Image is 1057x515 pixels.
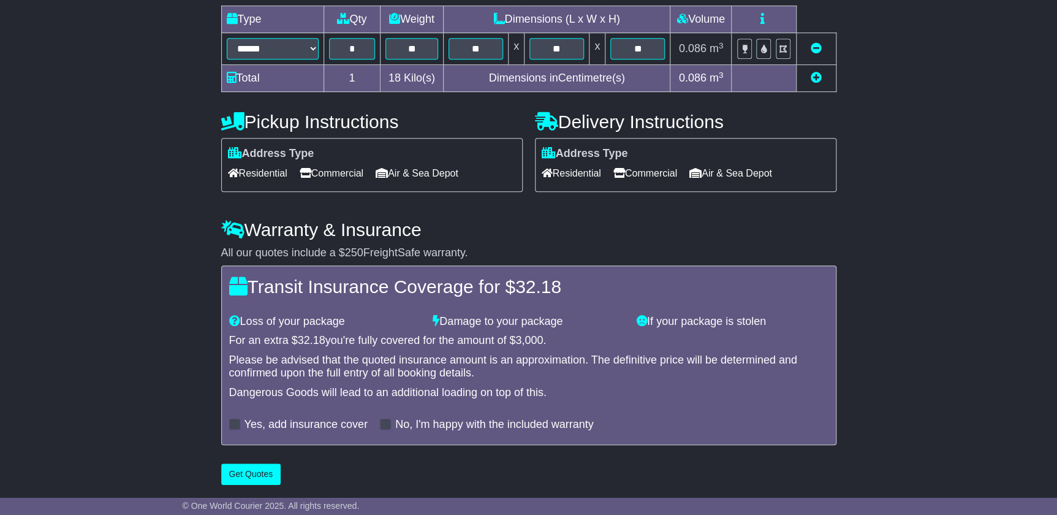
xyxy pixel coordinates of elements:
[589,33,605,65] td: x
[515,277,561,297] span: 32.18
[811,42,822,55] a: Remove this item
[221,219,836,240] h4: Warranty & Insurance
[631,315,835,329] div: If your package is stolen
[508,33,524,65] td: x
[221,65,324,92] td: Total
[719,41,724,50] sup: 3
[535,112,836,132] h4: Delivery Instructions
[324,6,381,33] td: Qty
[223,315,427,329] div: Loss of your package
[395,418,594,432] label: No, I'm happy with the included warranty
[221,6,324,33] td: Type
[221,112,523,132] h4: Pickup Instructions
[221,464,281,485] button: Get Quotes
[244,418,368,432] label: Yes, add insurance cover
[228,164,287,183] span: Residential
[542,164,601,183] span: Residential
[515,334,543,346] span: 3,000
[229,354,828,380] div: Please be advised that the quoted insurance amount is an approximation. The definitive price will...
[443,65,670,92] td: Dimensions in Centimetre(s)
[324,65,381,92] td: 1
[229,277,828,297] h4: Transit Insurance Coverage for $
[228,147,314,161] label: Address Type
[689,164,772,183] span: Air & Sea Depot
[221,246,836,260] div: All our quotes include a $ FreightSafe warranty.
[679,72,707,84] span: 0.086
[388,72,401,84] span: 18
[300,164,363,183] span: Commercial
[811,72,822,84] a: Add new item
[298,334,325,346] span: 32.18
[426,315,631,329] div: Damage to your package
[183,501,360,511] span: © One World Courier 2025. All rights reserved.
[443,6,670,33] td: Dimensions (L x W x H)
[229,334,828,348] div: For an extra $ you're fully covered for the amount of $ .
[613,164,677,183] span: Commercial
[345,246,363,259] span: 250
[376,164,458,183] span: Air & Sea Depot
[679,42,707,55] span: 0.086
[670,6,732,33] td: Volume
[381,65,444,92] td: Kilo(s)
[229,386,828,400] div: Dangerous Goods will lead to an additional loading on top of this.
[719,71,724,80] sup: 3
[710,72,724,84] span: m
[381,6,444,33] td: Weight
[542,147,628,161] label: Address Type
[710,42,724,55] span: m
